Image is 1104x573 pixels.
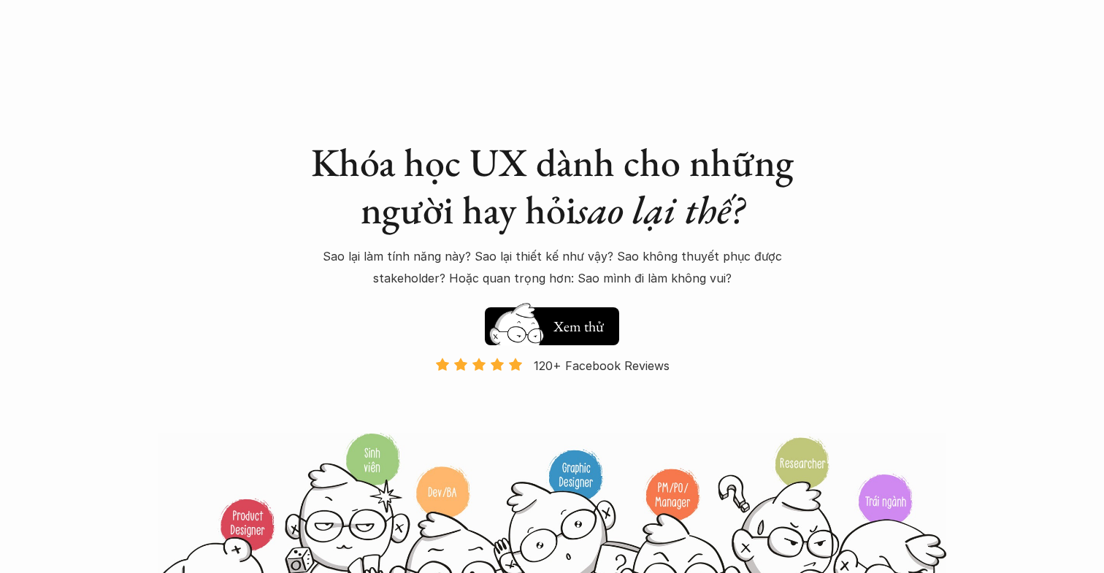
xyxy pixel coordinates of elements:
p: 120+ Facebook Reviews [534,355,670,377]
a: 120+ Facebook Reviews [422,357,682,431]
p: Sao lại làm tính năng này? Sao lại thiết kế như vậy? Sao không thuyết phục được stakeholder? Hoặc... [304,245,800,290]
a: Xem thử [485,300,619,345]
h1: Khóa học UX dành cho những người hay hỏi [296,139,808,234]
em: sao lại thế? [576,184,744,235]
h5: Xem thử [553,316,604,337]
